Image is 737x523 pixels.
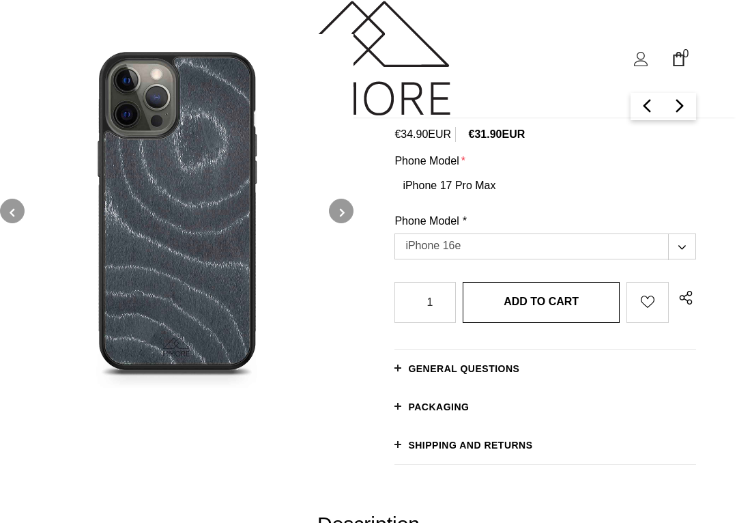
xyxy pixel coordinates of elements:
[394,128,451,140] span: €34.90EUR
[671,52,686,66] a: 0
[408,440,532,451] span: Shipping and returns
[394,234,696,259] label: iPhone 16e
[678,46,693,62] span: 0
[408,363,519,374] span: General Questions
[394,215,459,227] span: Phone Model
[469,128,525,140] span: €31.90EUR
[394,426,696,464] a: Shipping and returns
[287,1,450,115] img: MMORE Cases
[408,401,469,412] span: PACKAGING
[394,155,465,167] label: Phone Model
[394,388,696,426] a: PACKAGING
[463,282,620,323] input: Add to cart
[394,350,696,388] a: General Questions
